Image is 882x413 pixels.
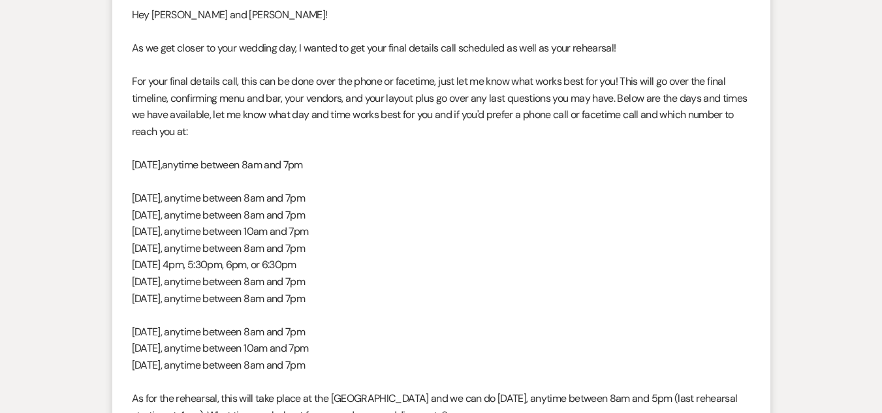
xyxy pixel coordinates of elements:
span: [DATE], anytime between 8am and 7pm [132,241,306,255]
span: [DATE], anytime between 10am and 7pm [132,341,309,355]
span: anytime between 8am and 7pm [162,158,303,172]
span: [DATE], anytime between 8am and 7pm [132,208,306,222]
span: Hey [PERSON_NAME] and [PERSON_NAME]! [132,8,328,22]
span: [DATE], anytime between 8am and 7pm [132,191,306,205]
p: [DATE], [132,157,751,174]
span: As we get closer to your wedding day, I wanted to get your final details call scheduled as well a... [132,41,616,55]
span: [DATE], anytime between 8am and 7pm [132,292,306,305]
span: [DATE], anytime between 10am and 7pm [132,224,309,238]
span: For your final details call, this can be done over the phone or facetime, just let me know what w... [132,74,748,138]
span: [DATE], anytime between 8am and 7pm [132,325,306,339]
span: [DATE], anytime between 8am and 7pm [132,358,306,372]
span: [DATE], anytime between 8am and 7pm [132,275,306,288]
span: [DATE] 4pm, 5:30pm, 6pm, or 6:30pm [132,258,296,271]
